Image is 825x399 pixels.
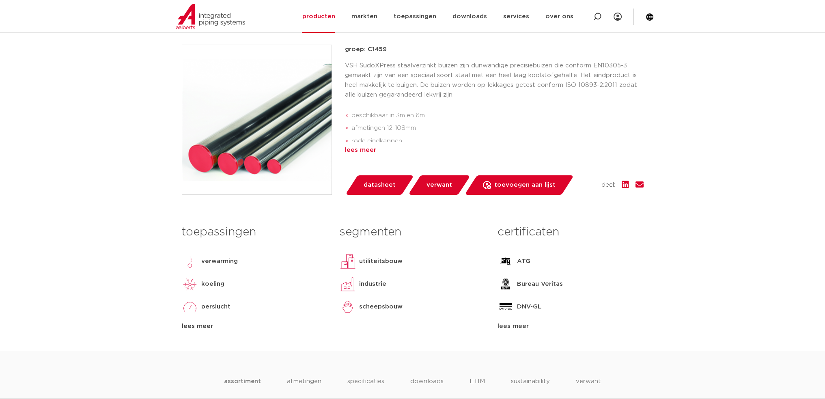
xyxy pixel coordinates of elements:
img: utiliteitsbouw [340,253,356,270]
h3: certificaten [498,224,643,240]
img: Product Image for VSH SudoXPress Staalverzinkt buis [182,45,332,194]
img: Bureau Veritas [498,276,514,292]
p: industrie [359,279,386,289]
p: utiliteitsbouw [359,257,403,266]
img: ATG [498,253,514,270]
div: lees meer [345,145,644,155]
p: groep: C1459 [345,45,644,54]
p: Bureau Veritas [517,279,563,289]
div: lees meer [498,321,643,331]
p: koeling [201,279,224,289]
img: DNV-GL [498,299,514,315]
p: perslucht [201,302,230,312]
h3: segmenten [340,224,485,240]
p: verwarming [201,257,238,266]
span: verwant [427,179,452,192]
li: afmetingen 12-108mm [351,122,644,135]
p: DNV-GL [517,302,541,312]
p: ATG [517,257,530,266]
span: toevoegen aan lijst [494,179,556,192]
span: datasheet [364,179,396,192]
a: datasheet [345,175,414,195]
span: deel: [601,180,615,190]
li: beschikbaar in 3m en 6m [351,109,644,122]
img: scheepsbouw [340,299,356,315]
a: verwant [408,175,470,195]
li: rode eindkappen [351,135,644,148]
p: scheepsbouw [359,302,403,312]
img: industrie [340,276,356,292]
p: VSH SudoXPress staalverzinkt buizen zijn dunwandige precisiebuizen die conform EN10305-3 gemaakt ... [345,61,644,100]
img: verwarming [182,253,198,270]
img: koeling [182,276,198,292]
div: lees meer [182,321,327,331]
h3: toepassingen [182,224,327,240]
img: perslucht [182,299,198,315]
